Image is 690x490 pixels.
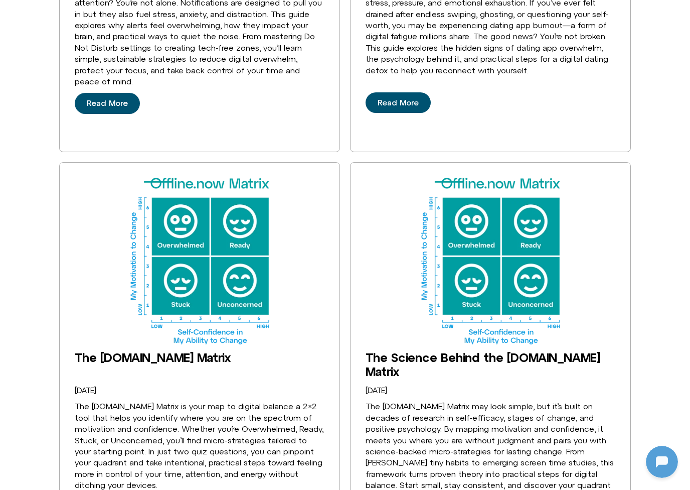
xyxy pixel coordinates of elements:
[75,350,230,364] a: The [DOMAIN_NAME] Matrix
[366,178,615,344] img: Illustration of the Offline.now Matrix, a digital wellbeing tool based on digital wellbeing and h...
[366,350,600,379] a: The Science Behind the [DOMAIN_NAME] Matrix
[366,386,387,395] time: [DATE]
[366,387,387,395] a: [DATE]
[75,387,96,395] a: [DATE]
[378,98,419,107] span: Read More
[366,178,615,344] a: The Science Behind the Offline.now Matrix
[75,178,324,344] img: Illustration of the Offline.now Matrix, a digital wellbeing tool based on digital wellbeing and h...
[87,99,128,108] span: Read More
[75,386,96,395] time: [DATE]
[366,92,431,113] a: Read More
[75,93,140,114] a: Read More
[75,178,324,344] a: The Offline.now Matrix
[646,446,678,478] iframe: Botpress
